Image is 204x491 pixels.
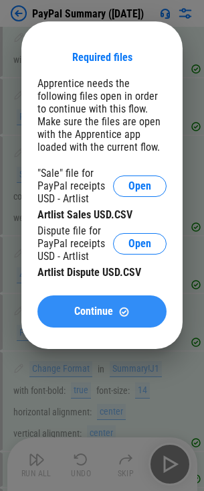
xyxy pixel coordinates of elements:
span: Continue [74,306,113,317]
div: "Sale" file for PayPal receipts USD - Artlist [37,167,113,205]
div: Apprentice needs the following files open in order to continue with this flow. Make sure the file... [37,77,167,153]
button: ContinueContinue [37,295,167,328]
div: Artlist Sales USD.CSV [37,208,167,221]
span: Open [128,181,151,192]
div: Dispute file for PayPal receipts USD - Artlist [37,224,113,263]
button: Open [113,176,167,197]
div: Artlist Dispute USD.CSV [37,266,167,279]
div: Required files [72,51,132,64]
span: Open [128,238,151,249]
button: Open [113,233,167,255]
img: Continue [118,306,130,318]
